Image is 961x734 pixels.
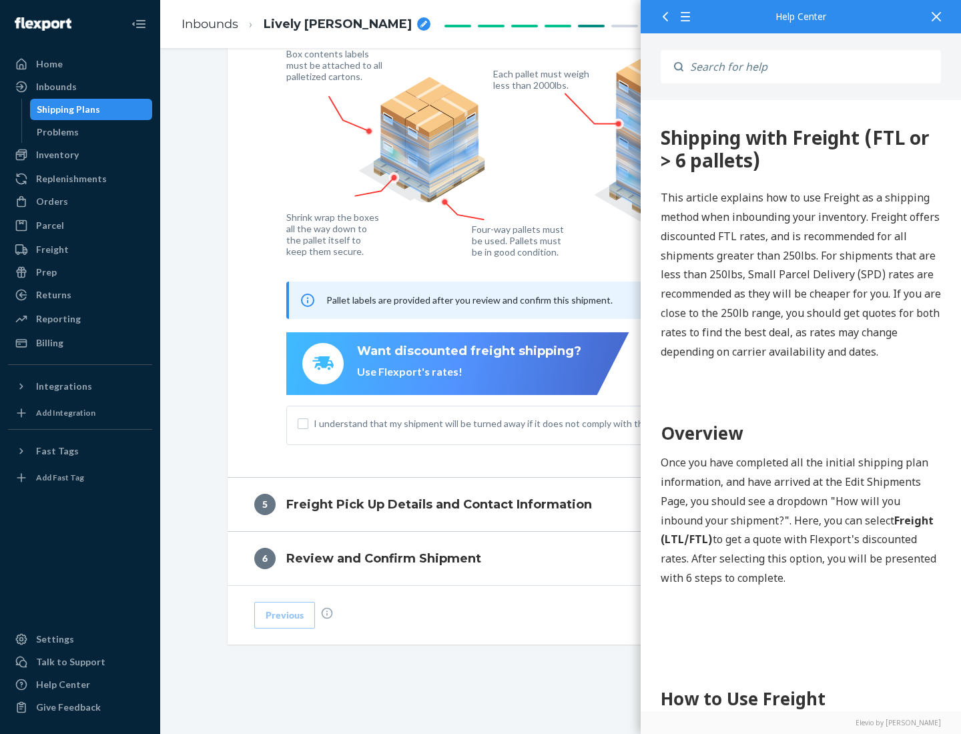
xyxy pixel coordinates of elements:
div: Reporting [36,312,81,326]
span: Lively Stocky Jay [264,16,412,33]
div: Help Center [661,12,941,21]
button: Close Navigation [125,11,152,37]
a: Replenishments [8,168,152,190]
a: Returns [8,284,152,306]
figcaption: Each pallet must weigh less than 2000lbs. [493,68,593,91]
div: Freight [36,243,69,256]
div: 6 [254,548,276,569]
div: Help Center [36,678,90,691]
a: Inbounds [182,17,238,31]
a: Parcel [8,215,152,236]
a: Help Center [8,674,152,695]
div: Problems [37,125,79,139]
div: Returns [36,288,71,302]
a: Settings [8,629,152,650]
div: Inbounds [36,80,77,93]
a: Shipping Plans [30,99,153,120]
div: 5 [254,494,276,515]
a: Add Fast Tag [8,467,152,488]
a: Talk to Support [8,651,152,673]
figcaption: Box contents labels must be attached to all palletized cartons. [286,48,386,82]
div: Talk to Support [36,655,105,669]
a: Add Integration [8,402,152,424]
div: 360 Shipping with Freight (FTL or > 6 pallets) [20,27,300,71]
div: Parcel [36,219,64,232]
h4: Freight Pick Up Details and Contact Information [286,496,592,513]
img: Flexport logo [15,17,71,31]
button: Fast Tags [8,440,152,462]
a: Inventory [8,144,152,165]
div: Orders [36,195,68,208]
h2: Step 1: Boxes and Labels [20,625,300,649]
div: Use Flexport's rates! [357,364,581,380]
div: Settings [36,633,74,646]
div: Billing [36,336,63,350]
span: I understand that my shipment will be turned away if it does not comply with the above guidelines. [314,417,825,430]
a: Problems [30,121,153,143]
h1: How to Use Freight [20,586,300,612]
input: I understand that my shipment will be turned away if it does not comply with the above guidelines. [298,418,308,429]
div: Give Feedback [36,701,101,714]
div: Home [36,57,63,71]
div: Prep [36,266,57,279]
a: Elevio by [PERSON_NAME] [661,718,941,727]
button: Give Feedback [8,697,152,718]
p: This article explains how to use Freight as a shipping method when inbounding your inventory. Fre... [20,88,300,261]
button: 5Freight Pick Up Details and Contact Information [228,478,895,531]
a: Home [8,53,152,75]
span: Pallet labels are provided after you review and confirm this shipment. [326,294,613,306]
a: Prep [8,262,152,283]
div: Shipping Plans [37,103,100,116]
p: Once you have completed all the initial shipping plan information, and have arrived at the Edit S... [20,353,300,488]
h4: Review and Confirm Shipment [286,550,481,567]
a: Freight [8,239,152,260]
input: Search [683,50,941,83]
div: Add Fast Tag [36,472,84,483]
a: Orders [8,191,152,212]
div: Integrations [36,380,92,393]
div: Inventory [36,148,79,161]
button: Previous [254,602,315,629]
div: Add Integration [36,407,95,418]
button: 6Review and Confirm Shipment [228,532,895,585]
div: Fast Tags [36,444,79,458]
figcaption: Shrink wrap the boxes all the way down to the pallet itself to keep them secure. [286,212,382,257]
div: Replenishments [36,172,107,186]
ol: breadcrumbs [171,5,441,44]
div: Want discounted freight shipping? [357,343,581,360]
figcaption: Four-way pallets must be used. Pallets must be in good condition. [472,224,565,258]
a: Reporting [8,308,152,330]
a: Inbounds [8,76,152,97]
button: Integrations [8,376,152,397]
h1: Overview [20,320,300,346]
a: Billing [8,332,152,354]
